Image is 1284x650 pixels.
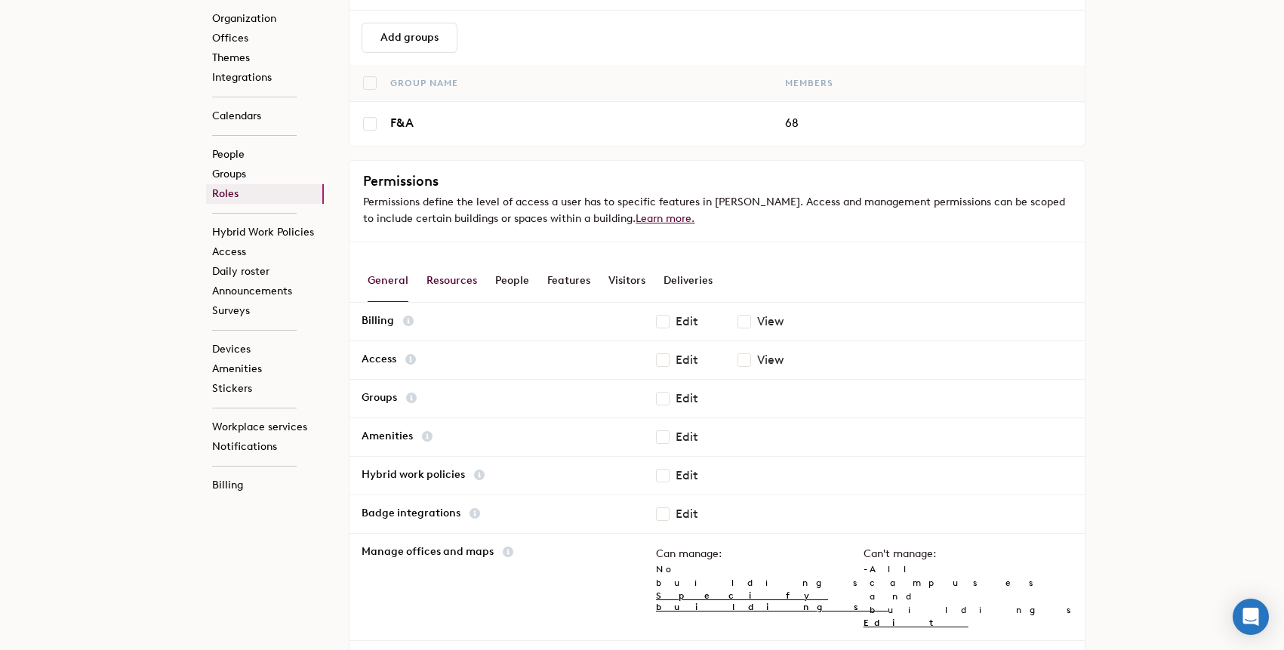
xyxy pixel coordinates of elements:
[664,260,713,302] div: Deliveries
[206,106,324,126] a: Calendars
[206,48,324,68] a: Themes
[206,340,324,359] a: Devices
[362,316,394,326] p: Billing
[771,102,1085,146] td: 68
[673,392,698,405] div: Edit
[206,476,324,495] a: Billing
[206,184,324,204] a: Roles
[673,469,698,482] div: Edit
[362,547,494,557] p: Manage offices and maps
[206,223,324,242] a: Hybrid Work Policies
[206,9,324,29] a: Organization
[206,242,324,262] a: Access
[206,145,324,165] a: People
[426,260,477,302] div: Resources
[206,262,324,282] a: Daily roster
[754,315,784,328] div: View
[495,260,529,302] div: People
[362,431,413,442] p: Amenities
[363,194,1071,228] p: Permissions define the level of access a user has to specific features in [PERSON_NAME]. Access a...
[206,29,324,48] a: Offices
[656,564,885,588] span: No buildings
[870,564,1099,615] span: All campuses and buildings
[636,212,694,225] a: Learn more.
[362,470,465,480] p: Hybrid work policies
[754,353,784,367] div: View
[206,417,324,437] a: Workplace services
[673,353,698,367] div: Edit
[362,354,396,365] p: Access
[206,437,324,457] a: Notifications
[1233,599,1269,635] div: Open Intercom Messenger
[673,507,698,521] div: Edit
[377,65,771,102] th: Group name
[673,430,698,444] div: Edit
[864,618,968,628] a: Edit
[206,68,324,88] a: Integrations
[206,359,324,379] a: Amenities
[656,546,802,562] p: Can manage:
[547,260,590,302] div: Features
[368,260,408,302] div: General
[206,165,324,184] a: Groups
[864,546,1019,562] p: Can't manage:
[206,282,324,301] a: Announcements
[362,393,397,403] p: Groups
[673,315,698,328] div: Edit
[206,301,324,321] a: Surveys
[656,590,888,612] a: Specify buildings
[206,379,324,399] a: Stickers
[362,23,457,53] button: Add groups
[608,260,645,302] div: Visitors
[362,508,460,519] p: Badge integrations
[363,174,1071,188] h3: Permissions
[390,116,414,130] a: F&A
[771,65,1085,102] th: Members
